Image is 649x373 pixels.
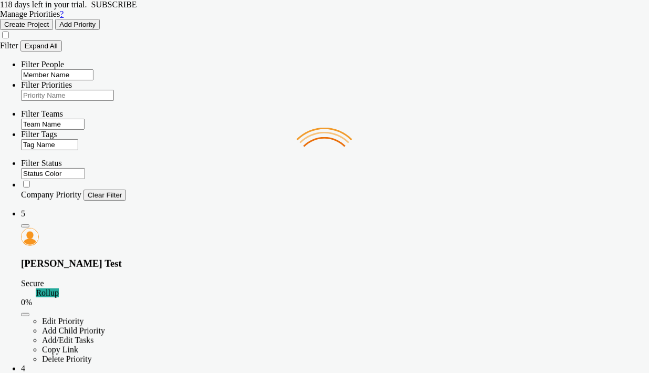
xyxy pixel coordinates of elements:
[42,355,92,364] span: Delete Priority
[21,159,649,168] div: Filter Status
[21,119,85,130] input: Filter Teams
[42,336,649,345] li: Add or Edit Related Tasks
[2,32,9,38] input: Filter
[42,355,649,364] li: Delete this Priority
[21,228,39,246] img: Brook Bissinger
[4,20,49,28] span: Create Project
[21,190,81,199] span: Company Priority
[42,317,84,326] span: Edit This Priority
[21,130,649,139] div: Filter Tags
[21,80,649,90] div: Filter Priorities
[25,42,58,50] span: Expand All
[21,258,649,270] h3: [PERSON_NAME] Test
[21,60,649,69] div: Filter People
[21,228,649,248] div: Brook Bissinger
[21,69,93,80] input: Filter People
[21,109,649,119] div: Filter Teams
[21,168,85,179] input: Filter Status
[23,181,30,188] input: Company Priority
[20,40,62,51] button: Expand All
[21,279,44,288] span: Secure
[21,298,649,307] div: %
[42,345,649,355] li: Copy Link
[21,364,25,373] span: 4
[42,345,78,354] span: Copy Link
[21,209,25,218] span: 5
[21,279,649,288] div: Secure
[36,288,59,297] span: Rollup
[42,336,94,345] span: Add/Edit Tasks
[55,19,100,30] button: Add Priority
[21,139,78,150] input: Filter Tags
[42,326,105,335] span: Add A Child Priority
[59,20,96,28] span: Add Priority
[21,298,25,307] span: 0
[88,191,122,199] span: Clear Filter
[83,190,126,201] button: Clear Filter
[21,90,114,101] input: Filter Priorities
[60,9,64,18] a: ?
